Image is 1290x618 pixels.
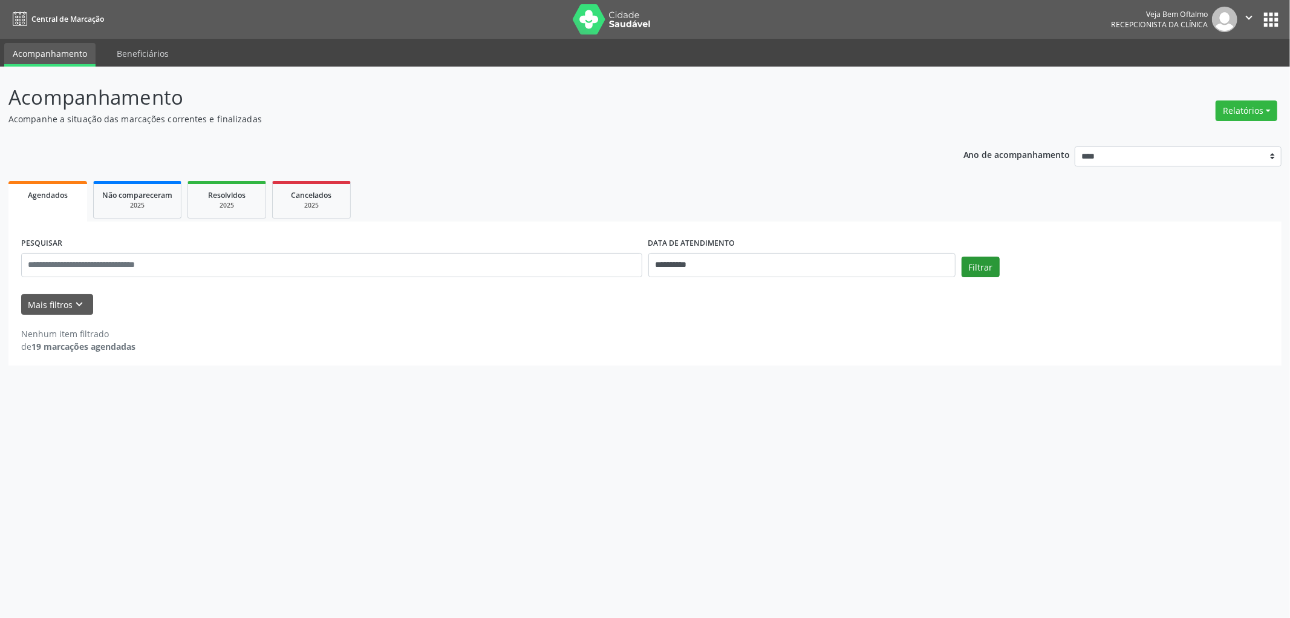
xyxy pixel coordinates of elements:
[31,341,135,352] strong: 19 marcações agendadas
[108,43,177,64] a: Beneficiários
[102,201,172,210] div: 2025
[8,9,104,29] a: Central de Marcação
[1242,11,1256,24] i: 
[73,298,86,311] i: keyboard_arrow_down
[1212,7,1237,32] img: img
[21,327,135,340] div: Nenhum item filtrado
[8,82,900,113] p: Acompanhamento
[21,234,62,253] label: PESQUISAR
[8,113,900,125] p: Acompanhe a situação das marcações correntes e finalizadas
[1260,9,1282,30] button: apps
[1111,19,1208,30] span: Recepcionista da clínica
[102,190,172,200] span: Não compareceram
[21,294,93,315] button: Mais filtroskeyboard_arrow_down
[962,257,1000,277] button: Filtrar
[31,14,104,24] span: Central de Marcação
[21,340,135,353] div: de
[1216,100,1277,121] button: Relatórios
[28,190,68,200] span: Agendados
[4,43,96,67] a: Acompanhamento
[1111,9,1208,19] div: Veja Bem Oftalmo
[197,201,257,210] div: 2025
[963,146,1070,162] p: Ano de acompanhamento
[208,190,246,200] span: Resolvidos
[648,234,735,253] label: DATA DE ATENDIMENTO
[1237,7,1260,32] button: 
[281,201,342,210] div: 2025
[292,190,332,200] span: Cancelados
